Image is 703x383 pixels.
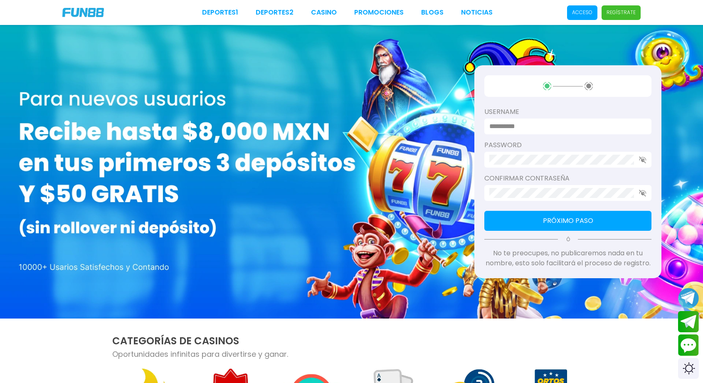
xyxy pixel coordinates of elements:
label: username [484,107,651,117]
a: Deportes2 [256,7,294,17]
a: CASINO [311,7,337,17]
p: Regístrate [607,9,636,16]
p: Oportunidades infinitas para divertirse y ganar. [112,348,591,360]
img: Company Logo [62,8,104,17]
h2: CATEGORÍAS DE CASINOS [112,334,591,348]
p: No te preocupes, no publicaremos nada en tu nombre, esto solo facilitará el proceso de registro. [484,248,651,268]
button: Contact customer service [678,334,699,356]
label: password [484,140,651,150]
a: Deportes1 [202,7,238,17]
button: Próximo paso [484,211,651,231]
a: NOTICIAS [461,7,493,17]
p: Ó [484,236,651,243]
div: Switch theme [678,358,699,379]
p: Acceso [572,9,592,16]
label: Confirmar contraseña [484,173,651,183]
a: BLOGS [421,7,444,17]
button: Join telegram [678,311,699,333]
a: Promociones [354,7,404,17]
button: Join telegram channel [678,287,699,309]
